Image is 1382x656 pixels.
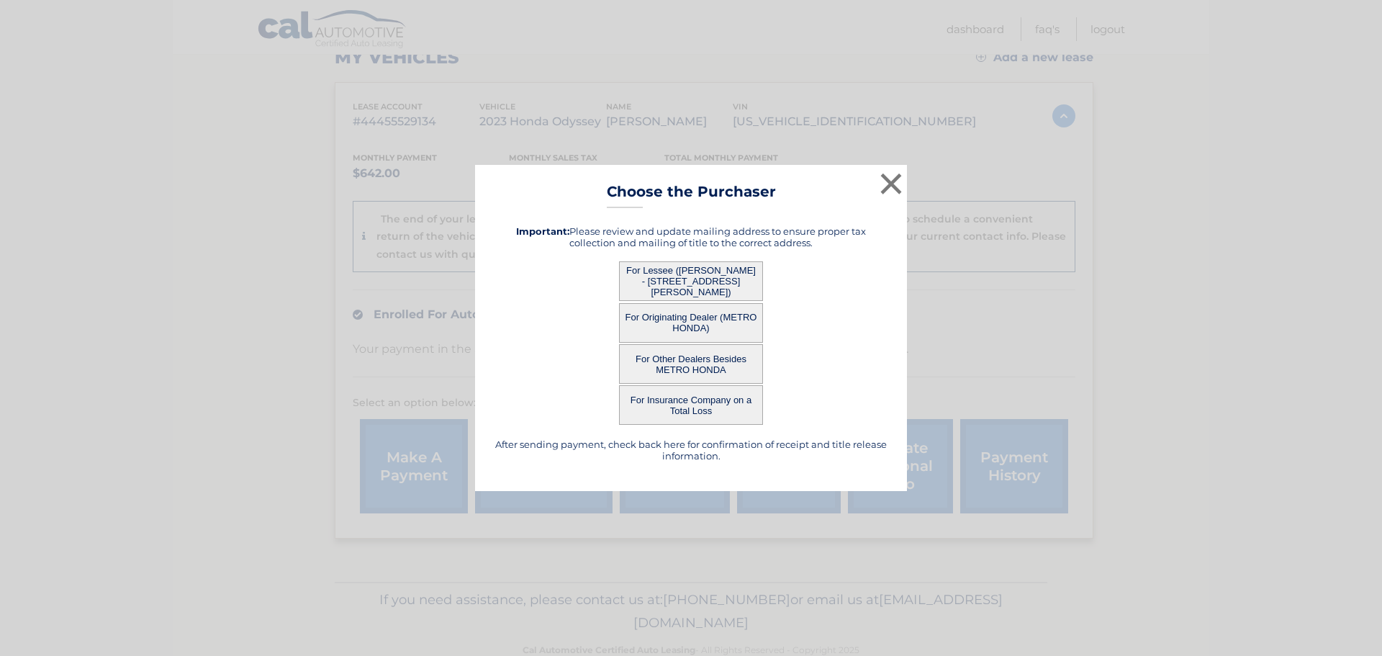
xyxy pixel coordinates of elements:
[619,344,763,384] button: For Other Dealers Besides METRO HONDA
[493,225,889,248] h5: Please review and update mailing address to ensure proper tax collection and mailing of title to ...
[516,225,569,237] strong: Important:
[493,439,889,462] h5: After sending payment, check back here for confirmation of receipt and title release information.
[619,261,763,301] button: For Lessee ([PERSON_NAME] - [STREET_ADDRESS][PERSON_NAME])
[619,385,763,425] button: For Insurance Company on a Total Loss
[619,303,763,343] button: For Originating Dealer (METRO HONDA)
[877,169,905,198] button: ×
[607,183,776,208] h3: Choose the Purchaser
